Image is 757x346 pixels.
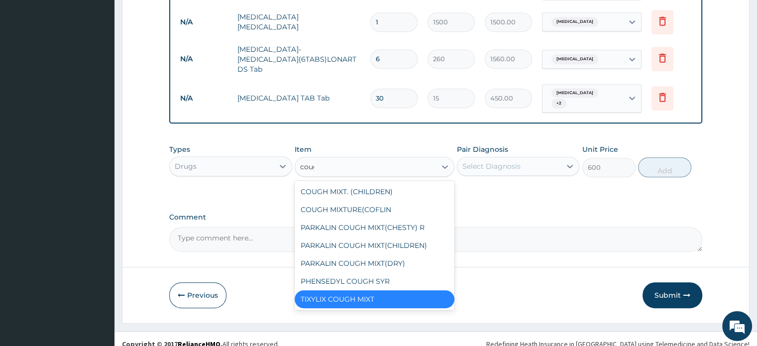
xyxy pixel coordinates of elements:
div: Select Diagnosis [462,161,521,171]
label: Unit Price [582,144,618,154]
div: Chat with us now [52,56,167,69]
textarea: Type your message and hit 'Enter' [5,236,190,271]
div: PHENSEDYL COUGH SYR [295,272,454,290]
span: [MEDICAL_DATA] [551,17,598,27]
label: Comment [169,213,702,222]
td: [MEDICAL_DATA] [MEDICAL_DATA] [232,7,365,37]
td: N/A [175,13,232,31]
button: Submit [643,282,702,308]
div: Drugs [175,161,197,171]
div: PARKALIN COUGH MIXT(CHESTY) R [295,219,454,236]
span: [MEDICAL_DATA] [551,54,598,64]
label: Item [295,144,312,154]
div: COUGH MIXT. (CHILDREN) [295,183,454,201]
label: Types [169,145,190,154]
div: Minimize live chat window [163,5,187,29]
td: [MEDICAL_DATA]-[MEDICAL_DATA](6TABS)LONART DS Tab [232,39,365,79]
button: Add [638,157,691,177]
div: PARKALIN COUGH MIXT(DRY) [295,254,454,272]
label: Pair Diagnosis [457,144,508,154]
span: + 2 [551,99,566,109]
td: [MEDICAL_DATA] TAB Tab [232,88,365,108]
span: [MEDICAL_DATA] [551,88,598,98]
div: COUGH MIXTURE(COFLIN [295,201,454,219]
button: Previous [169,282,226,308]
td: N/A [175,50,232,68]
td: N/A [175,89,232,108]
div: PARKALIN COUGH MIXT(CHILDREN) [295,236,454,254]
span: We're online! [58,108,137,208]
img: d_794563401_company_1708531726252_794563401 [18,50,40,75]
div: TIXYLIX COUGH MIXT [295,290,454,308]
